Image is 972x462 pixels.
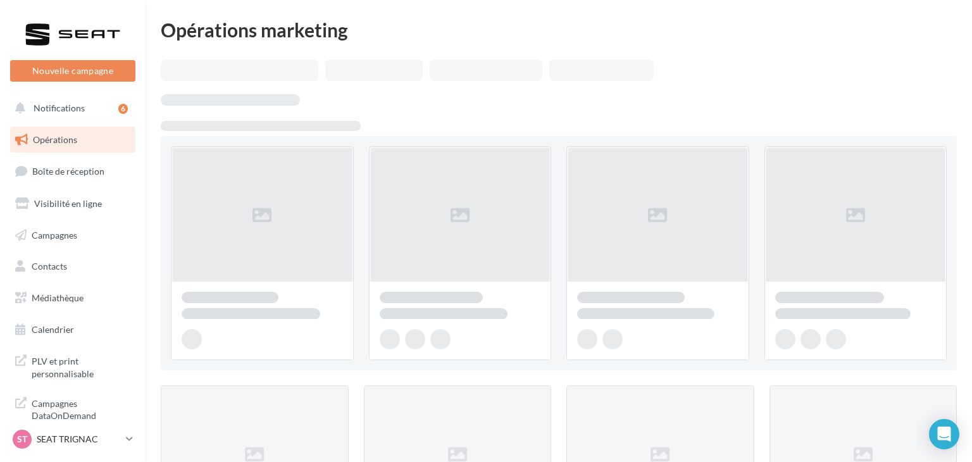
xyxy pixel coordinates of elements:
span: ST [17,433,27,446]
a: Opérations [8,127,138,153]
span: Campagnes DataOnDemand [32,395,130,422]
a: Contacts [8,253,138,280]
span: Contacts [32,261,67,272]
a: Boîte de réception [8,158,138,185]
div: Open Intercom Messenger [929,419,959,449]
a: PLV et print personnalisable [8,347,138,385]
div: Opérations marketing [161,20,957,39]
span: Campagnes [32,229,77,240]
span: Boîte de réception [32,166,104,177]
a: ST SEAT TRIGNAC [10,427,135,451]
a: Visibilité en ligne [8,190,138,217]
a: Campagnes DataOnDemand [8,390,138,427]
span: PLV et print personnalisable [32,353,130,380]
a: Médiathèque [8,285,138,311]
p: SEAT TRIGNAC [37,433,121,446]
span: Opérations [33,134,77,145]
div: 6 [118,104,128,114]
button: Notifications 6 [8,95,133,122]
span: Visibilité en ligne [34,198,102,209]
button: Nouvelle campagne [10,60,135,82]
a: Calendrier [8,316,138,343]
a: Campagnes [8,222,138,249]
span: Calendrier [32,324,74,335]
span: Notifications [34,103,85,113]
span: Médiathèque [32,292,84,303]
